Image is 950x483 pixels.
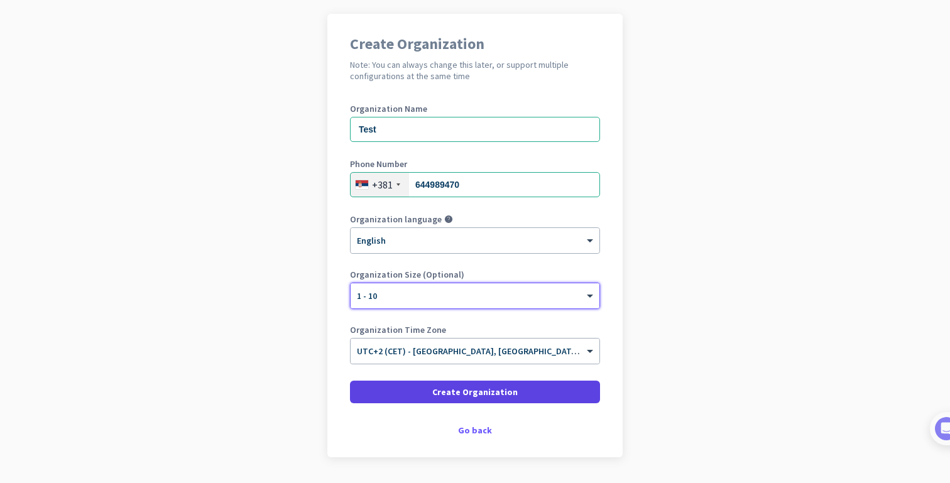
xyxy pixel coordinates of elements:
[350,104,600,113] label: Organization Name
[350,160,600,168] label: Phone Number
[350,215,442,224] label: Organization language
[350,426,600,435] div: Go back
[444,215,453,224] i: help
[432,386,518,398] span: Create Organization
[350,117,600,142] input: What is the name of your organization?
[350,381,600,403] button: Create Organization
[350,59,600,82] h2: Note: You can always change this later, or support multiple configurations at the same time
[350,270,600,279] label: Organization Size (Optional)
[372,178,393,191] div: +381
[350,325,600,334] label: Organization Time Zone
[350,36,600,52] h1: Create Organization
[350,172,600,197] input: 10 234567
